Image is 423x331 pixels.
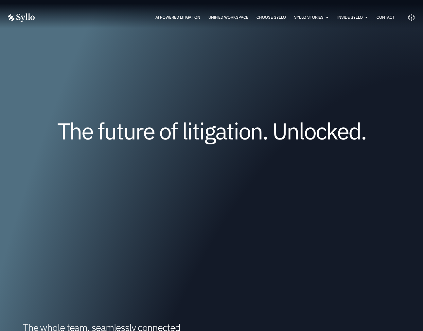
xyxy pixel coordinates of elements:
[337,14,363,20] a: Inside Syllo
[48,14,395,21] div: Menu Toggle
[256,14,286,20] a: Choose Syllo
[48,14,395,21] nav: Menu
[155,14,200,20] a: AI Powered Litigation
[208,14,248,20] a: Unified Workspace
[8,13,35,22] img: Vector
[377,14,395,20] a: Contact
[47,120,376,142] h1: The future of litigation. Unlocked.
[294,14,324,20] a: Syllo Stories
